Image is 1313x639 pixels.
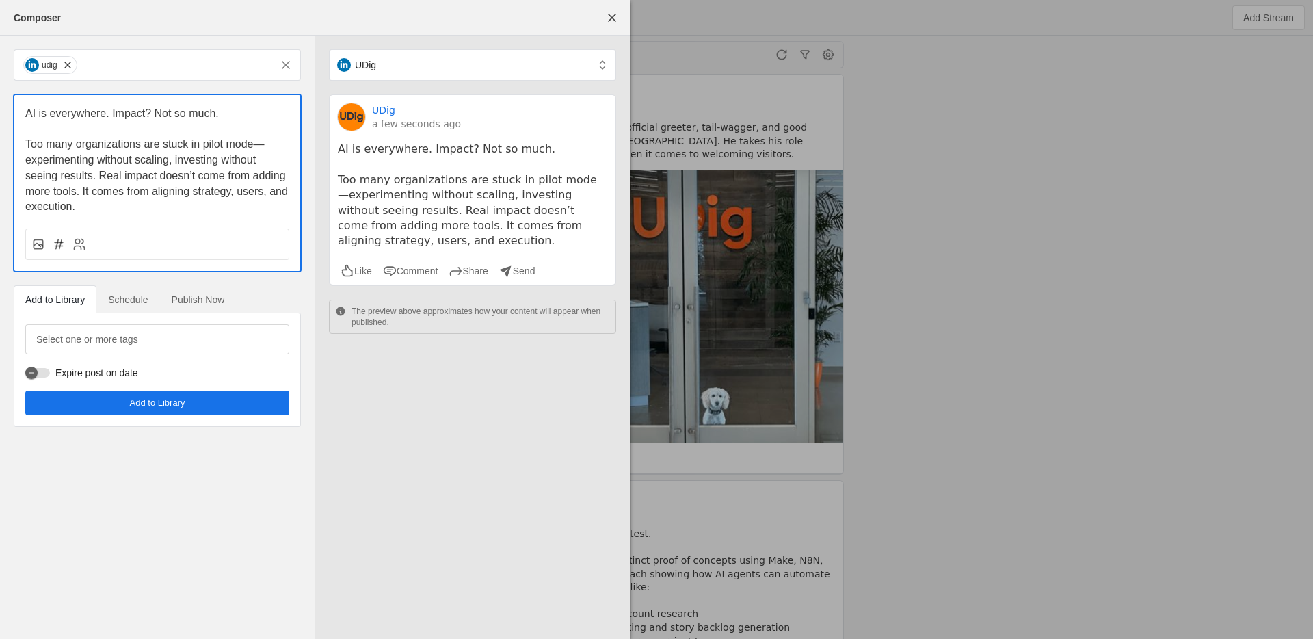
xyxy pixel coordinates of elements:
a: a few seconds ago [372,117,461,131]
span: Publish Now [172,295,225,304]
span: Add to Library [130,396,185,410]
a: UDig [372,103,395,117]
button: Remove all [274,53,298,77]
li: Like [341,264,372,278]
img: cache [338,103,365,131]
span: UDig [355,58,376,72]
li: Share [449,264,488,278]
label: Expire post on date [50,366,138,380]
span: Add to Library [25,295,85,304]
div: udig [42,60,57,70]
mat-label: Select one or more tags [36,331,138,348]
span: Too many organizations are stuck in pilot mode—experimenting without scaling, investing without s... [25,138,291,212]
span: Schedule [108,295,148,304]
div: Composer [14,11,61,25]
button: Add to Library [25,391,289,415]
li: Comment [383,264,438,278]
li: Send [499,264,535,278]
span: AI is everywhere. Impact? Not so much. [25,107,219,119]
pre: AI is everywhere. Impact? Not so much. Too many organizations are stuck in pilot mode—experimenti... [338,142,607,249]
p: The preview above approximates how your content will appear when published. [352,306,610,328]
